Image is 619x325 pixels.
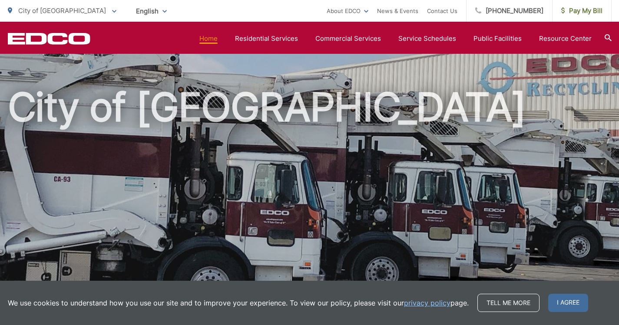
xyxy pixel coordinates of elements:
a: EDCD logo. Return to the homepage. [8,33,90,45]
span: City of [GEOGRAPHIC_DATA] [18,7,106,15]
a: Contact Us [427,6,457,16]
a: Resource Center [539,33,592,44]
a: News & Events [377,6,418,16]
a: Home [199,33,218,44]
a: About EDCO [327,6,368,16]
a: Residential Services [235,33,298,44]
a: Public Facilities [473,33,522,44]
a: Commercial Services [315,33,381,44]
p: We use cookies to understand how you use our site and to improve your experience. To view our pol... [8,298,469,308]
span: English [129,3,173,19]
a: Service Schedules [398,33,456,44]
span: Pay My Bill [561,6,602,16]
a: privacy policy [404,298,450,308]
